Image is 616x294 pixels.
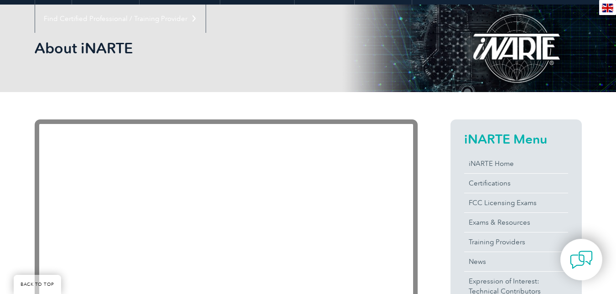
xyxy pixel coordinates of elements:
a: Exams & Resources [464,213,568,232]
img: contact-chat.png [570,248,593,271]
a: News [464,252,568,271]
h2: About iNARTE [35,41,418,56]
a: Training Providers [464,232,568,252]
a: iNARTE Home [464,154,568,173]
a: Find Certified Professional / Training Provider [35,5,206,33]
a: Certifications [464,174,568,193]
h2: iNARTE Menu [464,132,568,146]
img: en [602,4,613,12]
a: BACK TO TOP [14,275,61,294]
a: FCC Licensing Exams [464,193,568,212]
